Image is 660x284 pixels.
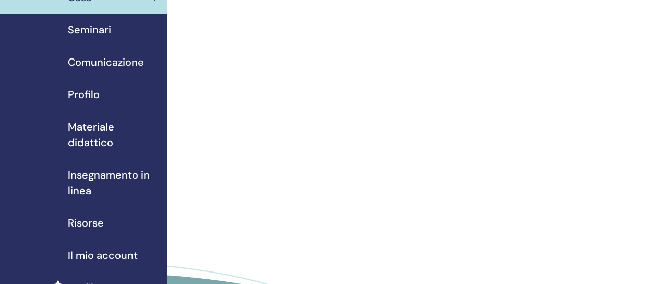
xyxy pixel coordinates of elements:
[68,119,159,150] span: Materiale didattico
[68,87,100,102] span: Profilo
[68,215,104,231] span: Risorse
[68,22,111,38] span: Seminari
[68,54,144,70] span: Comunicazione
[68,167,159,198] span: Insegnamento in linea
[68,247,138,263] span: Il mio account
